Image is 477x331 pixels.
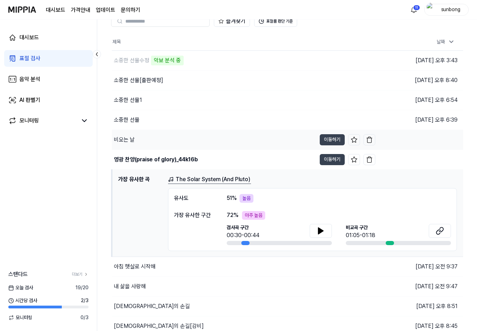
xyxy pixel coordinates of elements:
[121,6,140,14] a: 문의하기
[375,110,463,130] td: [DATE] 오후 6:39
[410,6,418,14] img: 알림
[114,302,190,310] div: [DEMOGRAPHIC_DATA]의 손길
[375,296,463,316] td: [DATE] 오후 8:51
[118,175,162,251] h1: 가장 유사한 곡
[254,16,297,27] button: 표절률 판단 기준
[346,231,375,240] div: 01:05-01:18
[114,76,163,84] div: 소중한 선물[출판예정]
[413,5,420,10] div: 11
[366,136,373,143] img: delete
[375,257,463,276] td: [DATE] 오전 9:37
[71,6,90,14] button: 가격안내
[19,116,39,125] div: 모니터링
[424,4,469,16] button: profilesunbong
[346,224,375,231] span: 비교곡 구간
[427,3,435,17] img: profile
[4,92,93,108] a: AI 판별기
[8,116,77,125] a: 모니터링
[227,224,259,231] span: 검사곡 구간
[72,271,89,277] a: 더보기
[4,71,93,88] a: 음악 분석
[114,116,140,124] div: 소중한 선물
[112,34,375,50] th: 제목
[114,322,204,330] div: [DEMOGRAPHIC_DATA]의 손길[감비]
[4,29,93,46] a: 대시보드
[114,56,149,65] div: 소중한 선물수정
[8,284,33,291] span: 오늘 검사
[81,314,89,321] span: 0 / 3
[375,50,463,70] td: [DATE] 오후 3:43
[434,36,458,48] div: 날짜
[114,96,142,104] div: 소중한 선물1
[375,150,463,169] td: [DATE] 오후 11:06
[375,276,463,296] td: [DATE] 오전 9:47
[214,16,250,27] button: 즐겨찾기
[8,270,28,278] span: 스탠다드
[114,136,135,144] div: 비오는 날
[151,56,184,65] div: 악보 분석 중
[240,194,253,203] div: 높음
[19,75,40,83] div: 음악 분석
[8,297,37,304] span: 시간당 검사
[168,175,251,184] a: The Solar System (And Pluto)
[320,134,345,145] button: 이동하기
[96,6,115,14] a: 업데이트
[366,156,373,163] img: delete
[114,155,198,164] div: 영광 찬양(praise of glory)_44k16b
[375,90,463,110] td: [DATE] 오후 6:54
[19,54,40,63] div: 표절 검사
[81,297,89,304] span: 2 / 3
[46,6,65,14] a: 대시보드
[227,211,238,219] span: 72 %
[4,50,93,67] a: 표절 검사
[227,194,237,202] span: 51 %
[174,194,213,203] div: 유사도
[8,314,32,321] span: 모니터링
[75,284,89,291] span: 19 / 20
[375,130,463,150] td: [DATE] 오전 8:54
[320,154,345,165] button: 이동하기
[375,70,463,90] td: [DATE] 오후 8:40
[114,263,156,271] div: 아침 햇살로 시작해
[227,231,259,240] div: 00:30-00:44
[408,4,419,15] button: 알림11
[174,211,213,219] div: 가장 유사한 구간
[437,6,464,13] div: sunbong
[19,96,40,104] div: AI 판별기
[19,33,39,42] div: 대시보드
[242,211,265,220] div: 아주 높음
[114,282,146,291] div: 내 삶을 사랑해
